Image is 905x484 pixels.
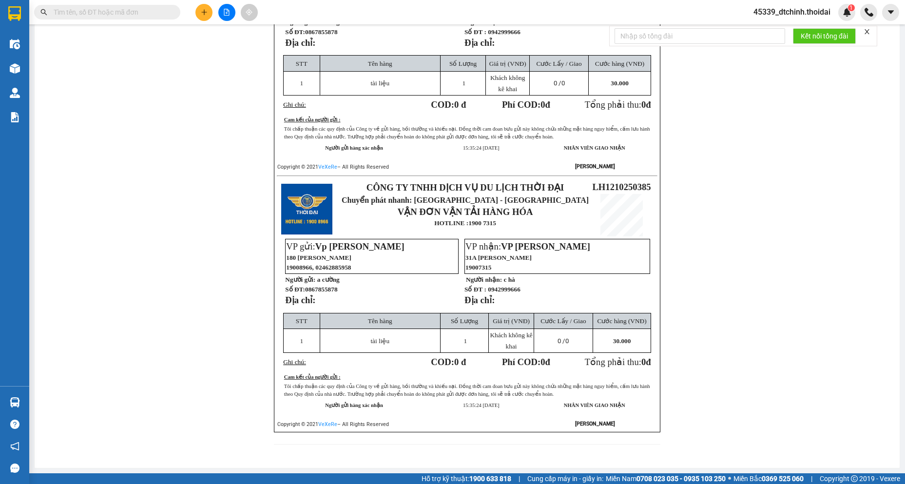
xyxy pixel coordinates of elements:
img: warehouse-icon [10,397,20,407]
span: 0867855878 [305,286,338,293]
span: VP nhận: [465,241,590,252]
span: Ghi chú: [283,101,306,108]
span: c hà [503,276,515,283]
img: warehouse-icon [10,63,20,74]
span: Copyright © 2021 – All Rights Reserved [277,164,389,170]
span: 31A [PERSON_NAME] [465,254,532,261]
span: Cước hàng (VNĐ) [597,317,647,325]
span: Tôi chấp thuận các quy định của Công ty về gửi hàng, bồi thường và khiếu nại. Đồng thời cam đoan ... [284,384,650,397]
strong: Phí COD: đ [502,357,550,367]
span: notification [10,442,19,451]
span: 0942999666 [488,28,520,36]
img: logo [281,184,332,235]
span: 0 [641,99,646,110]
span: VP gửi: [286,241,404,252]
img: solution-icon [10,112,20,122]
strong: Địa chỉ: [464,295,495,305]
span: Số Lượng [451,317,478,325]
span: 1 [463,337,467,345]
span: a cường [317,276,340,283]
span: Ghi chú: [283,358,306,366]
span: plus [201,9,208,16]
span: VP [PERSON_NAME] [501,241,590,252]
span: STT [296,60,308,67]
button: aim [241,4,258,21]
strong: VẬN ĐƠN VẬN TẢI HÀNG HÓA [398,207,533,217]
span: đ [646,357,651,367]
img: phone-icon [865,8,873,17]
strong: Người gửi hàng xác nhận [325,403,383,408]
strong: HOTLINE : [434,219,468,227]
strong: Người gửi hàng xác nhận [325,145,383,151]
span: 0942999666 [488,286,520,293]
span: 45339_dtchinh.thoidai [746,6,838,18]
strong: [PERSON_NAME] [575,163,615,170]
span: Tổng phải thu: [585,99,651,110]
span: Khách không kê khai [490,74,525,93]
span: Tổng phải thu: [585,357,651,367]
span: 0 / [558,337,569,345]
span: 0 [540,99,545,110]
strong: CÔNG TY TNHH DỊCH VỤ DU LỊCH THỜI ĐẠI [17,8,96,39]
span: 1 [849,4,853,11]
span: aim [246,9,252,16]
a: VeXeRe [318,421,337,427]
img: icon-new-feature [843,8,851,17]
span: 30.000 [613,337,631,345]
span: close [864,28,870,35]
strong: Người gửi: [285,276,315,283]
span: Giá trị (VNĐ) [489,60,526,67]
strong: CÔNG TY TNHH DỊCH VỤ DU LỊCH THỜI ĐẠI [366,182,564,193]
span: Vp [PERSON_NAME] [315,241,404,252]
img: warehouse-icon [10,88,20,98]
span: 1 [462,79,465,87]
span: tài liệu [370,79,389,87]
span: 19008966, 02462885958 [286,264,351,271]
span: Miền Nam [606,473,726,484]
button: plus [195,4,212,21]
strong: COD: [431,357,466,367]
span: Cước Lấy / Giao [536,60,581,67]
span: Số Lượng [449,60,477,67]
strong: Địa chỉ: [464,38,495,48]
span: ⚪️ [728,477,731,481]
span: LH1210250385 [592,182,651,192]
span: đ [646,99,651,110]
span: 15:35:24 [DATE] [463,403,500,408]
strong: Người gửi: [285,19,315,26]
a: VeXeRe [318,164,337,170]
span: Tên hàng [368,317,392,325]
strong: Địa chỉ: [285,295,315,305]
span: 15:35:24 [DATE] [463,145,500,151]
span: 0 [565,337,569,345]
input: Tìm tên, số ĐT hoặc mã đơn [54,7,169,18]
span: 0 / [554,79,565,87]
span: 0 [540,357,545,367]
span: copyright [851,475,858,482]
span: Cước Lấy / Giao [540,317,586,325]
img: warehouse-icon [10,39,20,49]
input: Nhập số tổng đài [615,28,785,44]
span: Chuyển phát nhanh: [GEOGRAPHIC_DATA] - [GEOGRAPHIC_DATA] [342,196,589,204]
u: Cam kết của người gửi : [284,117,341,122]
span: 1 [300,79,303,87]
span: search [40,9,47,16]
span: 30.000 [611,79,629,87]
span: Cước hàng (VNĐ) [595,60,644,67]
strong: NHÂN VIÊN GIAO NHẬN [564,145,625,151]
span: 19007315 [465,264,491,271]
strong: [PERSON_NAME] [575,421,615,427]
strong: 1900 633 818 [469,475,511,483]
span: STT [296,317,308,325]
strong: NHÂN VIÊN GIAO NHẬN [564,403,625,408]
strong: Địa chỉ: [285,38,315,48]
span: Miền Bắc [733,473,804,484]
button: file-add [218,4,235,21]
strong: Phí COD: đ [502,99,550,110]
span: Giá trị (VNĐ) [493,317,530,325]
strong: Người nhận: [466,19,502,26]
span: 0 [641,357,646,367]
strong: COD: [431,99,466,110]
strong: 0369 525 060 [762,475,804,483]
span: | [519,473,520,484]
